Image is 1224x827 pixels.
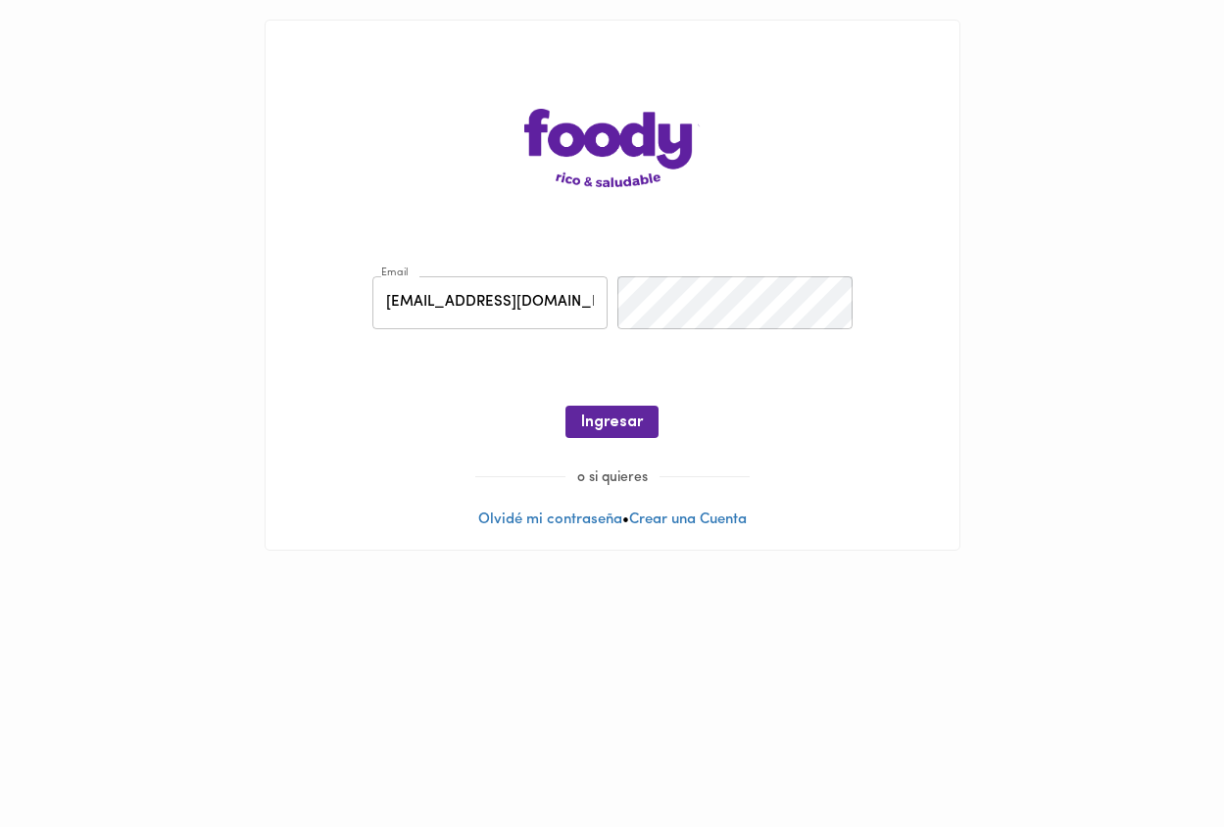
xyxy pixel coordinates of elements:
a: Olvidé mi contraseña [478,512,622,527]
img: logo-main-page.png [524,109,701,187]
span: Ingresar [581,413,643,432]
input: pepitoperez@gmail.com [372,276,608,330]
span: o si quieres [565,470,660,485]
div: • [266,21,959,550]
a: Crear una Cuenta [629,512,747,527]
iframe: Messagebird Livechat Widget [1110,713,1204,807]
button: Ingresar [565,406,659,438]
